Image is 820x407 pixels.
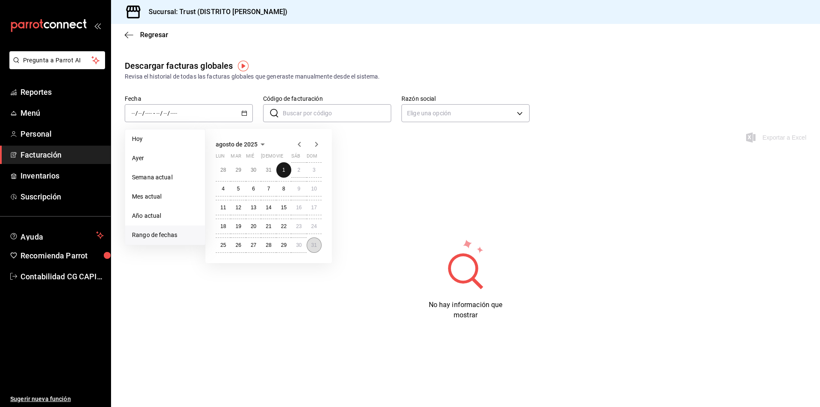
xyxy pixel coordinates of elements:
abbr: 1 de agosto de 2025 [282,167,285,173]
span: Personal [20,128,104,140]
abbr: 31 de agosto de 2025 [311,242,317,248]
span: / [160,110,163,117]
span: Inventarios [20,170,104,182]
button: 5 de agosto de 2025 [231,181,246,196]
abbr: 29 de julio de 2025 [235,167,241,173]
span: Ayuda [20,230,93,240]
abbr: 10 de agosto de 2025 [311,186,317,192]
span: Hoy [132,135,198,143]
button: 7 de agosto de 2025 [261,181,276,196]
abbr: 17 de agosto de 2025 [311,205,317,211]
button: 11 de agosto de 2025 [216,200,231,215]
button: 31 de agosto de 2025 [307,237,322,253]
span: Mes actual [132,192,198,201]
button: 28 de julio de 2025 [216,162,231,178]
button: 9 de agosto de 2025 [291,181,306,196]
button: 17 de agosto de 2025 [307,200,322,215]
input: -- [131,110,135,117]
abbr: 16 de agosto de 2025 [296,205,302,211]
span: / [142,110,145,117]
span: agosto de 2025 [216,141,258,148]
button: 19 de agosto de 2025 [231,219,246,234]
abbr: 25 de agosto de 2025 [220,242,226,248]
abbr: martes [231,153,241,162]
button: 23 de agosto de 2025 [291,219,306,234]
abbr: 12 de agosto de 2025 [235,205,241,211]
abbr: 22 de agosto de 2025 [281,223,287,229]
button: 30 de julio de 2025 [246,162,261,178]
button: 29 de julio de 2025 [231,162,246,178]
button: 31 de julio de 2025 [261,162,276,178]
div: Revisa el historial de todas las facturas globales que generaste manualmente desde el sistema. [125,72,806,81]
abbr: 28 de julio de 2025 [220,167,226,173]
label: Fecha [125,96,253,102]
button: 24 de agosto de 2025 [307,219,322,234]
input: Buscar por código [283,105,391,122]
button: 25 de agosto de 2025 [216,237,231,253]
abbr: 19 de agosto de 2025 [235,223,241,229]
span: Rango de fechas [132,231,198,240]
abbr: jueves [261,153,311,162]
abbr: 27 de agosto de 2025 [251,242,256,248]
abbr: 23 de agosto de 2025 [296,223,302,229]
h3: Sucursal: Trust (DISTRITO [PERSON_NAME]) [142,7,287,17]
span: Ayer [132,154,198,163]
abbr: 31 de julio de 2025 [266,167,271,173]
input: ---- [145,110,152,117]
span: Suscripción [20,191,104,202]
abbr: miércoles [246,153,254,162]
a: Pregunta a Parrot AI [6,62,105,71]
abbr: 26 de agosto de 2025 [235,242,241,248]
button: 15 de agosto de 2025 [276,200,291,215]
button: 8 de agosto de 2025 [276,181,291,196]
label: Código de facturación [263,96,391,102]
button: 22 de agosto de 2025 [276,219,291,234]
abbr: 8 de agosto de 2025 [282,186,285,192]
span: Facturación [20,149,104,161]
abbr: 6 de agosto de 2025 [252,186,255,192]
abbr: 5 de agosto de 2025 [237,186,240,192]
button: 12 de agosto de 2025 [231,200,246,215]
span: - [153,110,155,117]
button: 4 de agosto de 2025 [216,181,231,196]
button: Pregunta a Parrot AI [9,51,105,69]
span: Regresar [140,31,168,39]
div: Elige una opción [401,104,530,122]
abbr: viernes [276,153,283,162]
input: -- [138,110,142,117]
abbr: sábado [291,153,300,162]
abbr: 30 de julio de 2025 [251,167,256,173]
button: 18 de agosto de 2025 [216,219,231,234]
span: Reportes [20,86,104,98]
button: 21 de agosto de 2025 [261,219,276,234]
abbr: 3 de agosto de 2025 [313,167,316,173]
abbr: 24 de agosto de 2025 [311,223,317,229]
button: 13 de agosto de 2025 [246,200,261,215]
button: 30 de agosto de 2025 [291,237,306,253]
span: Año actual [132,211,198,220]
span: Semana actual [132,173,198,182]
abbr: lunes [216,153,225,162]
span: / [167,110,170,117]
span: No hay información que mostrar [429,301,503,319]
button: 10 de agosto de 2025 [307,181,322,196]
input: -- [163,110,167,117]
abbr: 20 de agosto de 2025 [251,223,256,229]
button: 6 de agosto de 2025 [246,181,261,196]
button: 16 de agosto de 2025 [291,200,306,215]
abbr: 7 de agosto de 2025 [267,186,270,192]
button: Regresar [125,31,168,39]
span: Sugerir nueva función [10,395,104,404]
abbr: 13 de agosto de 2025 [251,205,256,211]
span: / [135,110,138,117]
span: Contabilidad CG CAPITAL [20,271,104,282]
abbr: 14 de agosto de 2025 [266,205,271,211]
abbr: 30 de agosto de 2025 [296,242,302,248]
button: 2 de agosto de 2025 [291,162,306,178]
button: 29 de agosto de 2025 [276,237,291,253]
abbr: 4 de agosto de 2025 [222,186,225,192]
button: 14 de agosto de 2025 [261,200,276,215]
button: 28 de agosto de 2025 [261,237,276,253]
abbr: domingo [307,153,317,162]
abbr: 21 de agosto de 2025 [266,223,271,229]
